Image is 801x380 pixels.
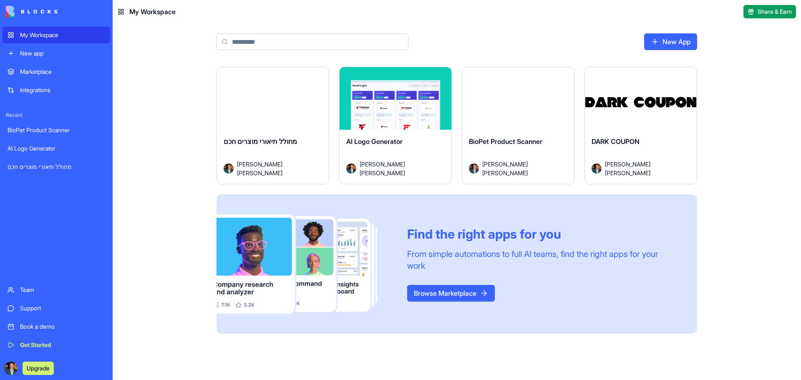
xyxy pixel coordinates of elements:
[3,282,110,298] a: Team
[592,137,640,146] span: DARK COUPON
[469,164,479,174] img: Avatar
[3,318,110,335] a: Book a demo
[23,362,54,375] button: Upgrade
[224,137,297,146] span: מחולל תיאורי מוצרים חכם
[462,67,574,184] a: BioPet Product ScannerAvatar[PERSON_NAME] [PERSON_NAME]
[8,144,105,153] div: AI Logo Generator
[743,5,796,18] button: Share & Earn
[346,137,403,146] span: AI Logo Generator
[407,226,677,242] div: Find the right apps for you
[20,49,105,58] div: New app
[20,68,105,76] div: Marketplace
[3,82,110,98] a: Integrations
[3,27,110,43] a: My Workspace
[469,137,542,146] span: BioPet Product Scanner
[4,362,18,375] img: ACg8ocKImB3NmhjzizlkhQX-yPY2fZynwA8pJER7EWVqjn6AvKs_a422YA=s96-c
[217,67,329,184] a: מחולל תיאורי מוצרים חכםAvatar[PERSON_NAME] [PERSON_NAME]
[20,322,105,331] div: Book a demo
[8,163,105,171] div: מחולל תיאורי מוצרים חכם
[584,67,697,184] a: DARK COUPONAvatar[PERSON_NAME] [PERSON_NAME]
[3,159,110,175] a: מחולל תיאורי מוצרים חכם
[592,164,602,174] img: Avatar
[3,45,110,62] a: New app
[20,31,105,39] div: My Workspace
[3,140,110,157] a: AI Logo Generator
[360,160,438,177] span: [PERSON_NAME] [PERSON_NAME]
[8,126,105,134] div: BioPet Product Scanner
[605,160,683,177] span: [PERSON_NAME] [PERSON_NAME]
[3,337,110,353] a: Get Started
[644,33,697,50] a: New App
[20,304,105,312] div: Support
[237,160,315,177] span: [PERSON_NAME] [PERSON_NAME]
[224,164,234,174] img: Avatar
[346,164,356,174] img: Avatar
[482,160,561,177] span: [PERSON_NAME] [PERSON_NAME]
[339,67,452,184] a: AI Logo GeneratorAvatar[PERSON_NAME] [PERSON_NAME]
[3,122,110,138] a: BioPet Product Scanner
[20,286,105,294] div: Team
[20,341,105,349] div: Get Started
[129,7,176,17] span: My Workspace
[3,300,110,317] a: Support
[6,6,58,18] img: logo
[407,248,677,272] div: From simple automations to full AI teams, find the right apps for your work
[3,112,110,118] span: Recent
[758,8,792,16] span: Share & Earn
[407,285,495,302] a: Browse Marketplace
[23,364,54,372] a: Upgrade
[3,63,110,80] a: Marketplace
[20,86,105,94] div: Integrations
[217,214,394,314] img: Frame_181_egmpey.png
